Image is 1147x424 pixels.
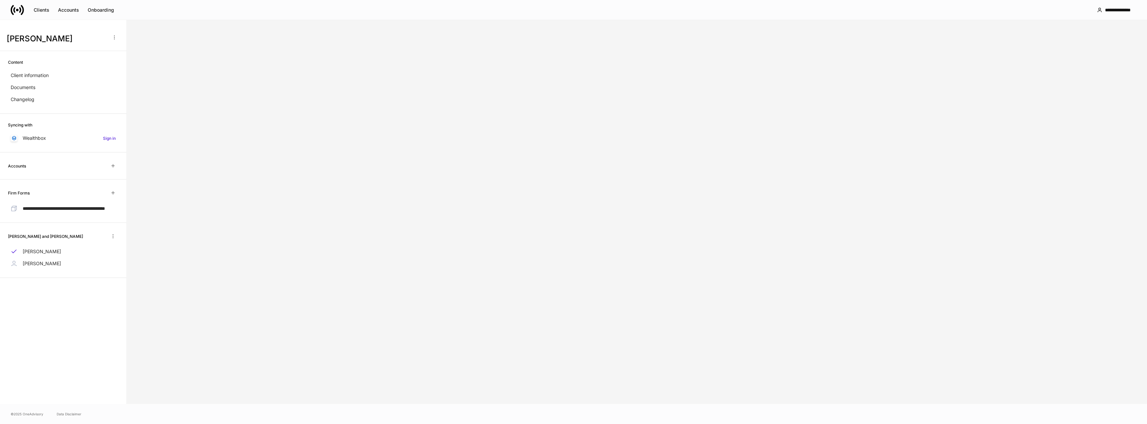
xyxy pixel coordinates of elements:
div: Onboarding [88,7,114,13]
p: [PERSON_NAME] [23,260,61,267]
p: Wealthbox [23,135,46,141]
button: Clients [29,5,54,15]
a: Client information [8,69,118,81]
a: Data Disclaimer [57,411,81,417]
h3: [PERSON_NAME] [7,33,106,44]
h6: Sign in [103,135,116,141]
p: Documents [11,84,35,91]
div: Accounts [58,7,79,13]
p: [PERSON_NAME] [23,248,61,255]
p: Changelog [11,96,34,103]
h6: Syncing with [8,122,32,128]
a: Documents [8,81,118,93]
button: Onboarding [83,5,118,15]
h6: Firm Forms [8,190,30,196]
span: © 2025 OneAdvisory [11,411,43,417]
h6: Accounts [8,163,26,169]
a: [PERSON_NAME] [8,246,118,258]
a: [PERSON_NAME] [8,258,118,270]
a: Changelog [8,93,118,105]
h6: Content [8,59,23,65]
div: Clients [34,7,49,13]
h6: [PERSON_NAME] and [PERSON_NAME] [8,233,83,240]
a: WealthboxSign in [8,132,118,144]
button: Accounts [54,5,83,15]
p: Client information [11,72,49,79]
